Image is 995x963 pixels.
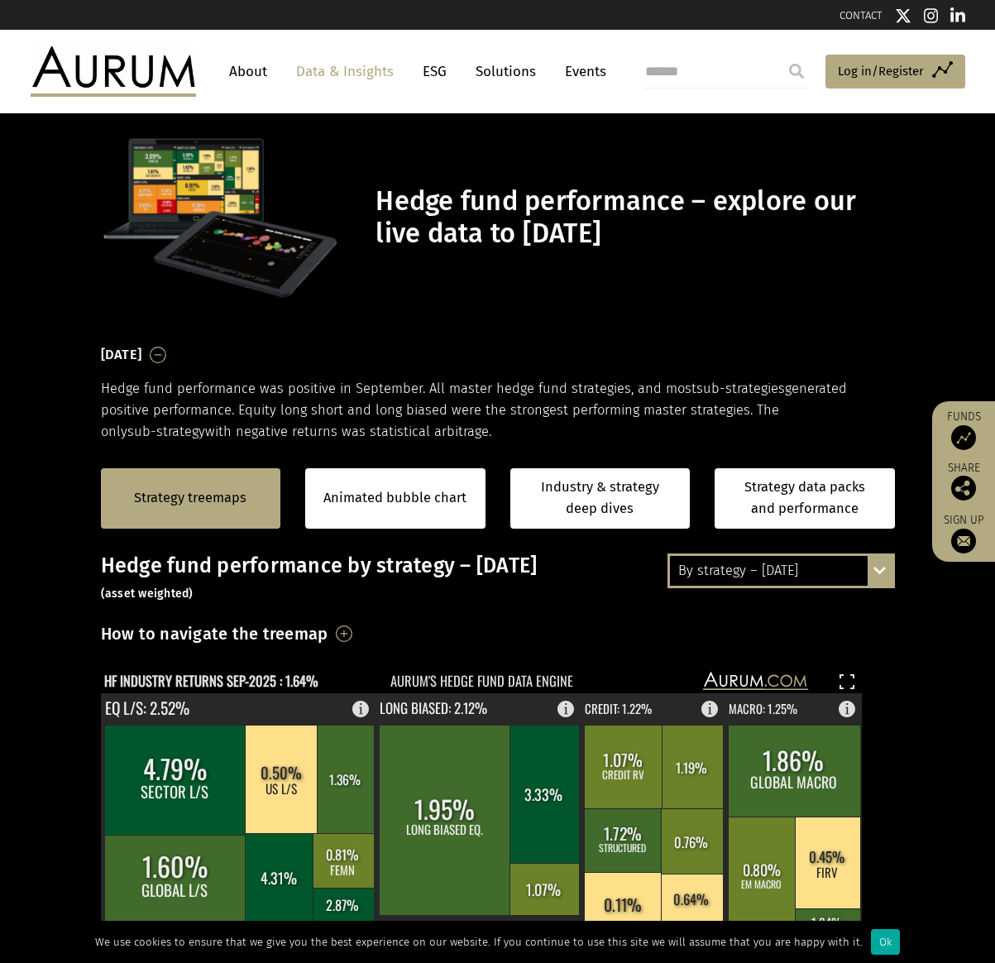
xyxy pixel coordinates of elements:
[715,468,895,529] a: Strategy data packs and performance
[134,487,246,509] a: Strategy treemaps
[127,424,205,439] span: sub-strategy
[31,46,196,96] img: Aurum
[940,410,987,450] a: Funds
[323,487,466,509] a: Animated bubble chart
[940,462,987,501] div: Share
[924,7,939,24] img: Instagram icon
[951,529,976,553] img: Sign up to our newsletter
[101,343,142,367] h3: [DATE]
[414,56,455,87] a: ESG
[780,55,813,88] input: Submit
[950,7,965,24] img: Linkedin icon
[951,476,976,501] img: Share this post
[101,587,194,601] small: (asset weighted)
[838,61,924,81] span: Log in/Register
[951,425,976,450] img: Access Funds
[895,7,911,24] img: Twitter icon
[467,56,544,87] a: Solutions
[825,55,965,89] a: Log in/Register
[101,620,328,648] h3: How to navigate the treemap
[871,929,900,955] div: Ok
[288,56,402,87] a: Data & Insights
[670,556,892,586] div: By strategy – [DATE]
[221,56,275,87] a: About
[557,56,606,87] a: Events
[510,468,691,529] a: Industry & strategy deep dives
[376,185,890,250] h1: Hedge fund performance – explore our live data to [DATE]
[101,378,895,443] p: Hedge fund performance was positive in September. All master hedge fund strategies, and most gene...
[940,513,987,553] a: Sign up
[840,9,883,22] a: CONTACT
[696,381,785,396] span: sub-strategies
[101,553,895,603] h3: Hedge fund performance by strategy – [DATE]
